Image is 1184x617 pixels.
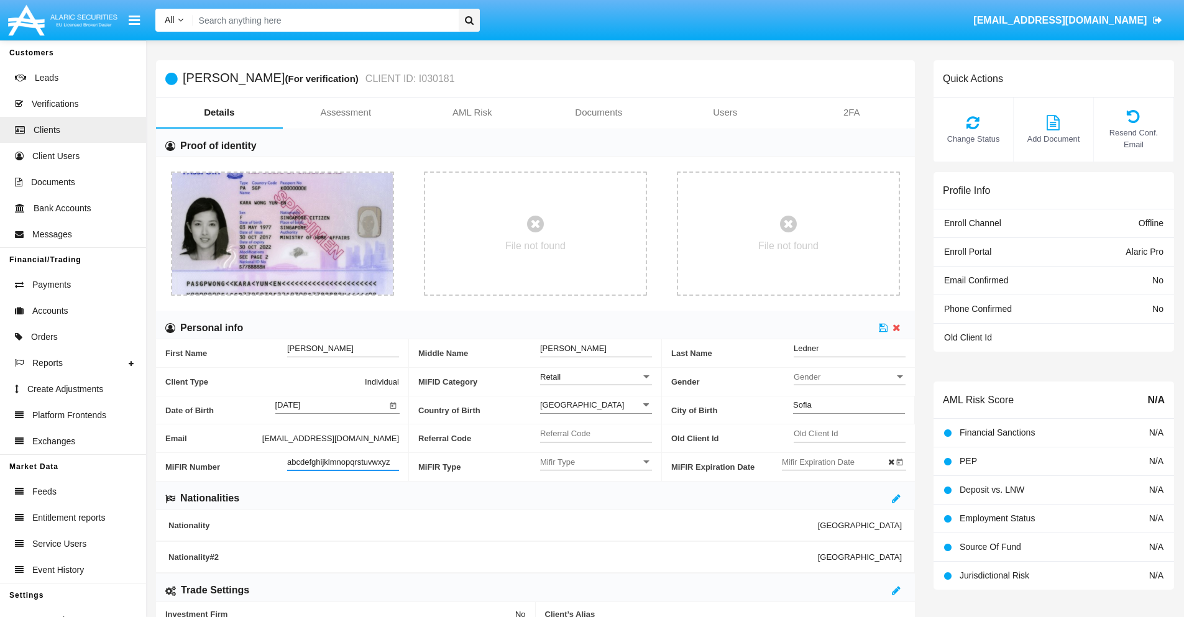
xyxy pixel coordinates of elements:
[32,278,71,291] span: Payments
[32,228,72,241] span: Messages
[32,98,78,111] span: Verifications
[944,247,991,257] span: Enroll Portal
[156,98,283,127] a: Details
[536,98,663,127] a: Documents
[960,513,1035,523] span: Employment Status
[283,98,410,127] a: Assessment
[165,339,287,367] span: First Name
[671,368,794,396] span: Gender
[32,150,80,163] span: Client Users
[1020,133,1087,145] span: Add Document
[32,357,63,370] span: Reports
[35,71,58,85] span: Leads
[165,15,175,25] span: All
[540,372,561,382] span: Retail
[409,98,536,127] a: AML Risk
[418,453,540,481] span: MiFIR Type
[671,339,794,367] span: Last Name
[1149,485,1163,495] span: N/A
[789,98,916,127] a: 2FA
[973,15,1147,25] span: [EMAIL_ADDRESS][DOMAIN_NAME]
[944,218,1001,228] span: Enroll Channel
[943,394,1014,406] h6: AML Risk Score
[540,457,641,467] span: Mifir Type
[1126,247,1163,257] span: Alaric Pro
[165,432,262,445] span: Email
[31,176,75,189] span: Documents
[1149,513,1163,523] span: N/A
[944,332,992,342] span: Old Client Id
[32,409,106,422] span: Platform Frontends
[165,396,275,424] span: Date of Birth
[362,74,455,84] small: CLIENT ID: I030181
[181,583,249,597] h6: Trade Settings
[418,424,540,452] span: Referral Code
[418,368,540,396] span: MiFID Category
[960,570,1029,580] span: Jurisdictional Risk
[34,124,60,137] span: Clients
[27,383,103,396] span: Create Adjustments
[387,398,400,411] button: Open calendar
[1100,127,1167,150] span: Resend Conf. Email
[1147,393,1165,408] span: N/A
[165,375,365,388] span: Client Type
[32,304,68,318] span: Accounts
[960,485,1024,495] span: Deposit vs. LNW
[1149,427,1163,437] span: N/A
[960,542,1021,552] span: Source Of Fund
[34,202,91,215] span: Bank Accounts
[1152,275,1163,285] span: No
[285,71,362,86] div: (For verification)
[193,9,454,32] input: Search
[943,73,1003,85] h6: Quick Actions
[165,453,287,481] span: MiFIR Number
[662,98,789,127] a: Users
[180,321,243,335] h6: Personal info
[183,71,455,86] h5: [PERSON_NAME]
[155,14,193,27] a: All
[262,432,399,445] span: [EMAIL_ADDRESS][DOMAIN_NAME]
[944,275,1008,285] span: Email Confirmed
[671,424,794,452] span: Old Client Id
[168,521,818,530] span: Nationality
[365,375,399,388] span: Individual
[1152,304,1163,314] span: No
[943,185,990,196] h6: Profile Info
[418,396,540,424] span: Country of Birth
[794,372,894,382] span: Gender
[944,304,1012,314] span: Phone Confirmed
[960,427,1035,437] span: Financial Sanctions
[1149,570,1163,580] span: N/A
[671,453,782,481] span: MiFIR Expiration Date
[180,139,257,153] h6: Proof of identity
[1149,456,1163,466] span: N/A
[32,537,86,551] span: Service Users
[418,339,540,367] span: Middle Name
[31,331,58,344] span: Orders
[818,552,902,562] span: [GEOGRAPHIC_DATA]
[32,435,75,448] span: Exchanges
[940,133,1007,145] span: Change Status
[32,564,84,577] span: Event History
[180,491,239,505] h6: Nationalities
[968,3,1168,38] a: [EMAIL_ADDRESS][DOMAIN_NAME]
[32,511,106,524] span: Entitlement reports
[818,521,902,530] span: [GEOGRAPHIC_DATA]
[168,552,818,562] span: Nationality #2
[1149,542,1163,552] span: N/A
[894,455,906,467] button: Open calendar
[32,485,57,498] span: Feeds
[960,456,977,466] span: PEP
[671,396,793,424] span: City of Birth
[6,2,119,39] img: Logo image
[1139,218,1163,228] span: Offline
